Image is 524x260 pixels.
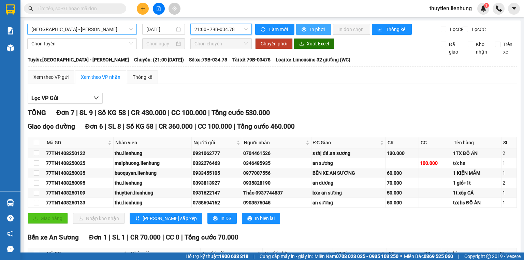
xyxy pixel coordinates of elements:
div: an sương [312,199,384,206]
button: Chuyển phơi [255,38,293,49]
span: Đơn 7 [56,109,74,117]
div: 1 [503,199,515,206]
td: 77TN1408250122 [45,148,114,158]
span: Đã giao [446,41,463,56]
div: 77TN1408250133 [46,199,112,206]
div: 77TN1408250095 [46,179,112,187]
button: sort-ascending[PERSON_NAME] sắp xếp [130,213,202,224]
td: 77TN1408250035 [45,168,114,178]
button: uploadGiao hàng [28,213,68,224]
th: CC [419,137,452,148]
span: search [28,6,33,11]
span: copyright [486,254,491,259]
button: aim [169,3,180,15]
button: caret-down [508,3,520,15]
span: | [128,109,129,117]
div: t/x hs ĐỒ ĂN [453,199,500,206]
span: CR 430.000 [131,109,166,117]
button: printerIn DS [207,213,237,224]
div: an dương [312,179,384,187]
button: file-add [153,3,165,15]
div: 1 [503,189,515,197]
td: 77TN1408250109 [45,188,114,198]
span: Lọc CR [447,26,465,33]
span: printer [247,216,252,221]
div: bxe an sương [312,189,384,197]
div: 70.000 [387,179,418,187]
span: message [7,246,14,252]
span: printer [213,216,218,221]
span: file-add [156,6,161,11]
div: maiphuong.lienhung [115,159,190,167]
div: 1t xôp CÁ [453,189,500,197]
strong: 1900 633 818 [219,254,248,259]
span: Lọc VP Gửi [31,94,58,102]
span: Tổng cước 530.000 [212,109,270,117]
button: bar-chartThống kê [372,24,412,35]
span: Chọn chuyến [194,39,248,49]
span: In biên lai [255,215,275,222]
span: Người nhận [244,139,304,146]
span: | [458,252,459,260]
th: Tên hàng [452,137,501,148]
div: 0977007556 [243,169,310,177]
th: Tên hàng [442,248,498,259]
div: 77TN1408250109 [46,189,112,197]
button: In đơn chọn [333,24,370,35]
div: 60.000 [387,169,418,177]
img: solution-icon [7,27,14,34]
span: Kho nhận [473,41,490,56]
button: downloadXuất Excel [294,38,334,49]
th: Nhân viên [114,137,192,148]
span: Đơn 1 [89,233,107,241]
input: Tìm tên, số ĐT hoặc mã đơn [38,5,118,12]
div: 0704461526 [243,149,310,157]
input: Chọn ngày [146,40,174,47]
span: Loại xe: Limousine 32 giường (WC) [276,56,350,63]
span: | [181,233,183,241]
b: Tuyến: [GEOGRAPHIC_DATA] - [PERSON_NAME] [28,57,129,62]
span: thuytien.lienhung [424,4,477,13]
div: 0332276463 [193,159,241,167]
span: caret-down [511,5,517,12]
span: [PERSON_NAME] sắp xếp [143,215,197,222]
div: Xem theo VP gửi [33,73,69,81]
div: thuytien.lienhung [115,189,190,197]
span: sync [261,27,266,32]
span: | [194,122,196,130]
div: baoquyen.lienhung [115,169,190,177]
div: 1 KIỆN MẮM [453,169,500,177]
span: Tổng cước 70.000 [185,233,238,241]
span: Trên xe [500,41,517,56]
div: thu.lienhung [115,179,190,187]
th: SL [501,137,516,148]
div: 1TX ĐỒ ĂN [453,149,500,157]
span: question-circle [7,215,14,221]
span: Người nhận [264,250,326,257]
div: an sương [312,159,384,167]
strong: 0369 525 060 [424,254,453,259]
div: 0933455105 [193,169,241,177]
span: notification [7,230,14,237]
span: ĐC Giao [335,250,380,257]
span: | [123,122,125,130]
span: plus [141,6,145,11]
div: 50.000 [387,189,418,197]
span: sort-ascending [135,216,140,221]
span: TỔNG [28,109,46,117]
img: logo-vxr [6,4,15,15]
span: Tổng cước 460.000 [237,122,295,130]
span: In phơi [310,26,326,33]
span: Người gửi [193,139,235,146]
span: Làm mới [269,26,289,33]
span: Mã GD [47,139,106,146]
span: | [127,233,129,241]
button: printerIn phơi [296,24,331,35]
div: 0903575045 [243,199,310,206]
button: syncLàm mới [255,24,294,35]
span: Bến xe An Sương [28,233,79,241]
img: icon-new-feature [480,5,486,12]
span: | [234,122,235,130]
button: printerIn biên lai [242,213,280,224]
span: In DS [220,215,231,222]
